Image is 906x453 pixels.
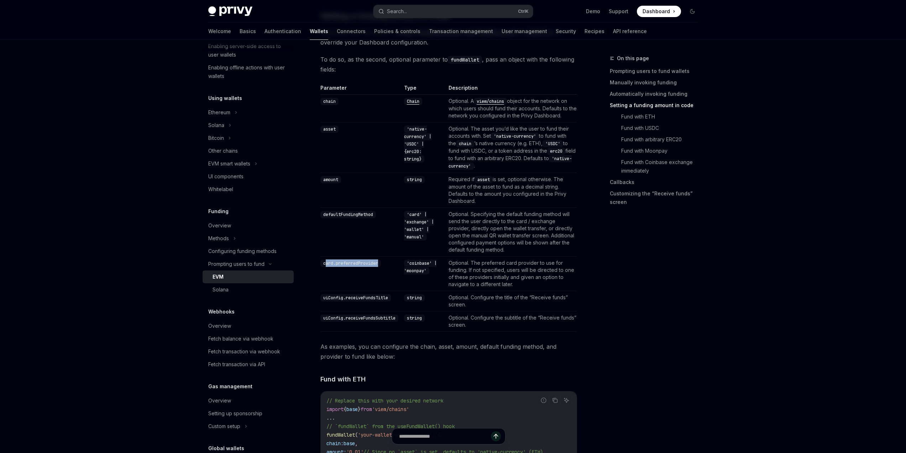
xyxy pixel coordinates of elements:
[547,148,565,155] code: erc20
[208,247,277,256] div: Configuring funding methods
[320,315,398,322] code: uiConfig.receiveFundsSubtitle
[208,444,244,453] h5: Global wallets
[621,122,704,134] a: Fund with USDC
[404,176,425,183] code: string
[320,260,381,267] code: card.preferredProvider
[203,407,294,420] a: Setting up sponsorship
[213,285,229,294] div: Solana
[320,294,391,301] code: uiConfig.receiveFundsTitle
[208,134,224,142] div: Bitcoin
[446,122,577,173] td: Optional. The asset you’d like the user to fund their accounts with. Set to fund with the ’s nati...
[320,342,577,362] span: As examples, you can configure the chain, asset, amount, default funding method, and provider to ...
[387,7,407,16] div: Search...
[446,207,577,256] td: Optional. Specifying the default funding method will send the user directly to the card / exchang...
[610,88,704,100] a: Automatically invoking funding
[446,173,577,207] td: Required if is set, optional otherwise. The amount of the asset to fund as a decimal string. Defa...
[208,94,242,102] h5: Using wallets
[637,6,681,17] a: Dashboard
[404,98,422,105] code: Chain
[404,260,437,274] code: 'coinbase' | 'moonpay'
[326,406,344,412] span: import
[474,98,507,105] code: viem/chains
[562,396,571,405] button: Ask AI
[208,108,230,117] div: Ethereum
[617,54,649,63] span: On this page
[203,358,294,371] a: Fetch transaction via API
[265,23,301,40] a: Authentication
[610,188,704,208] a: Customizing the “Receive funds” screen
[320,54,577,74] span: To do so, as the second, optional parameter to , pass an object with the following fields:
[208,221,231,230] div: Overview
[361,406,372,412] span: from
[208,335,273,343] div: Fetch balance via webhook
[586,8,600,15] a: Demo
[446,291,577,311] td: Optional. Configure the title of the “Receive funds” screen.
[556,23,576,40] a: Security
[372,406,409,412] span: 'viem/chains'
[320,126,339,133] code: asset
[320,374,366,384] span: Fund with ETH
[208,172,243,181] div: UI components
[373,5,533,18] button: Search...CtrlK
[203,283,294,296] a: Solana
[208,234,229,243] div: Methods
[208,422,240,431] div: Custom setup
[208,63,289,80] div: Enabling offline actions with user wallets
[475,176,493,183] code: asset
[203,144,294,157] a: Other chains
[213,273,224,281] div: EVM
[310,23,328,40] a: Wallets
[208,322,231,330] div: Overview
[610,77,704,88] a: Manually invoking funding
[203,332,294,345] a: Fetch balance via webhook
[337,23,366,40] a: Connectors
[456,140,474,147] code: chain
[203,270,294,283] a: EVM
[550,396,560,405] button: Copy the contents from the code block
[326,423,455,430] span: // `fundWallet` from the useFundWallet() hook
[621,145,704,157] a: Fund with Moonpay
[344,406,346,412] span: {
[326,415,335,421] span: ...
[621,157,704,177] a: Fund with Coinbase exchange immediately
[326,397,443,404] span: // Replace this with your desired network
[404,126,431,163] code: 'native-currency' | 'USDC' | {erc20: string}
[613,23,647,40] a: API reference
[446,311,577,331] td: Optional. Configure the subtitle of the “Receive funds” screen.
[539,396,548,405] button: Report incorrect code
[203,345,294,358] a: Fetch transaction via webhook
[208,159,250,168] div: EVM smart wallets
[446,256,577,291] td: Optional. The preferred card provider to use for funding. If not specified, users will be directe...
[502,23,547,40] a: User management
[404,294,425,301] code: string
[320,98,339,105] code: chain
[449,155,572,170] code: 'native-currency'
[448,56,482,64] code: fundWallet
[320,211,376,218] code: defaultFundingMethod
[203,219,294,232] a: Overview
[374,23,420,40] a: Policies & controls
[208,6,252,16] img: dark logo
[518,9,529,14] span: Ctrl K
[687,6,698,17] button: Toggle dark mode
[491,133,539,140] code: 'native-currency'
[203,183,294,196] a: Whitelabel
[585,23,604,40] a: Recipes
[446,84,577,95] th: Description
[208,396,231,405] div: Overview
[203,245,294,258] a: Configuring funding methods
[208,121,224,130] div: Solana
[320,176,341,183] code: amount
[621,134,704,145] a: Fund with arbitrary ERC20
[609,8,628,15] a: Support
[208,185,233,194] div: Whitelabel
[491,431,501,441] button: Send message
[203,320,294,332] a: Overview
[208,207,229,216] h5: Funding
[208,360,265,369] div: Fetch transaction via API
[208,382,252,391] h5: Gas management
[543,140,563,147] code: 'USDC'
[208,347,280,356] div: Fetch transaction via webhook
[446,94,577,122] td: Optional. A object for the network on which users should fund their accounts. Defaults to the net...
[208,409,262,418] div: Setting up sponsorship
